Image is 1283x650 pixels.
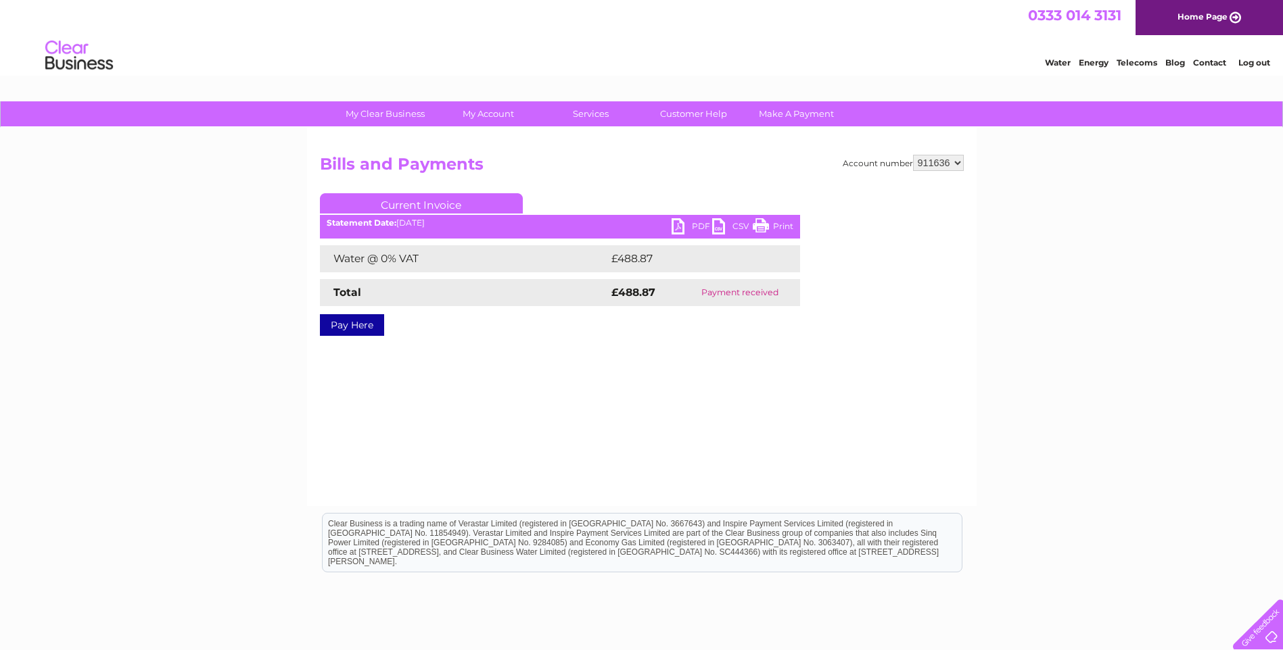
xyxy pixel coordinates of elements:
a: Pay Here [320,314,384,336]
b: Statement Date: [327,218,396,228]
a: CSV [712,218,753,238]
td: £488.87 [608,245,776,272]
a: Customer Help [638,101,749,126]
a: Telecoms [1117,57,1157,68]
a: Print [753,218,793,238]
a: PDF [672,218,712,238]
a: Contact [1193,57,1226,68]
strong: Total [333,286,361,299]
a: Services [535,101,647,126]
a: My Account [432,101,544,126]
td: Water @ 0% VAT [320,245,608,272]
a: Energy [1079,57,1109,68]
div: Account number [843,155,964,171]
div: Clear Business is a trading name of Verastar Limited (registered in [GEOGRAPHIC_DATA] No. 3667643... [323,7,962,66]
strong: £488.87 [611,286,655,299]
a: Log out [1238,57,1270,68]
h2: Bills and Payments [320,155,964,180]
a: Water [1045,57,1071,68]
a: My Clear Business [329,101,441,126]
img: logo.png [45,35,114,76]
td: Payment received [680,279,800,306]
a: Make A Payment [741,101,852,126]
div: [DATE] [320,218,800,228]
a: 0333 014 3131 [1028,7,1121,24]
a: Blog [1165,57,1185,68]
a: Current Invoice [320,193,523,214]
